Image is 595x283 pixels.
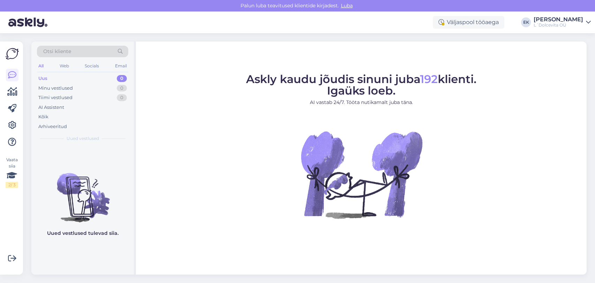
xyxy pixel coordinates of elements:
span: 192 [420,72,438,86]
span: Uued vestlused [67,135,99,142]
div: Uus [38,75,47,82]
img: Askly Logo [6,47,19,60]
div: Email [114,61,128,70]
img: No Chat active [299,112,424,237]
div: 0 [117,75,127,82]
div: Kõik [38,113,48,120]
div: Tiimi vestlused [38,94,73,101]
div: Minu vestlused [38,85,73,92]
span: Otsi kliente [43,48,71,55]
p: Uued vestlused tulevad siia. [47,230,119,237]
span: Luba [339,2,355,9]
div: [PERSON_NAME] [534,17,583,22]
div: Väljaspool tööaega [433,16,504,29]
img: No chats [31,161,134,223]
div: Arhiveeritud [38,123,67,130]
div: All [37,61,45,70]
div: AI Assistent [38,104,64,111]
a: [PERSON_NAME]L´Dolcevita OÜ [534,17,591,28]
div: EK [521,17,531,27]
div: Web [58,61,70,70]
span: Askly kaudu jõudis sinuni juba klienti. Igaüks loeb. [246,72,476,97]
div: Socials [83,61,100,70]
div: 0 [117,94,127,101]
p: AI vastab 24/7. Tööta nutikamalt juba täna. [246,99,476,106]
div: 2 / 3 [6,182,18,188]
div: 0 [117,85,127,92]
div: L´Dolcevita OÜ [534,22,583,28]
div: Vaata siia [6,157,18,188]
